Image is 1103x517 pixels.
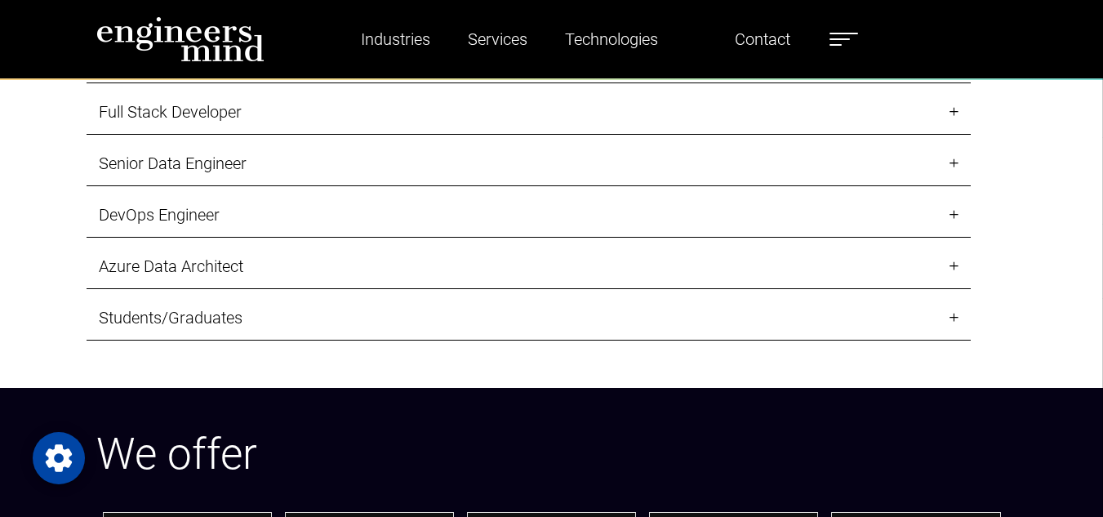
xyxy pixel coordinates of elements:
[96,16,265,62] img: logo
[461,20,534,58] a: Services
[87,296,971,341] a: Students/Graduates
[87,244,971,289] a: Azure Data Architect
[96,429,257,479] span: We offer
[87,90,971,135] a: Full Stack Developer
[558,20,665,58] a: Technologies
[87,193,971,238] a: DevOps Engineer
[87,141,971,186] a: Senior Data Engineer
[728,20,797,58] a: Contact
[354,20,437,58] a: Industries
